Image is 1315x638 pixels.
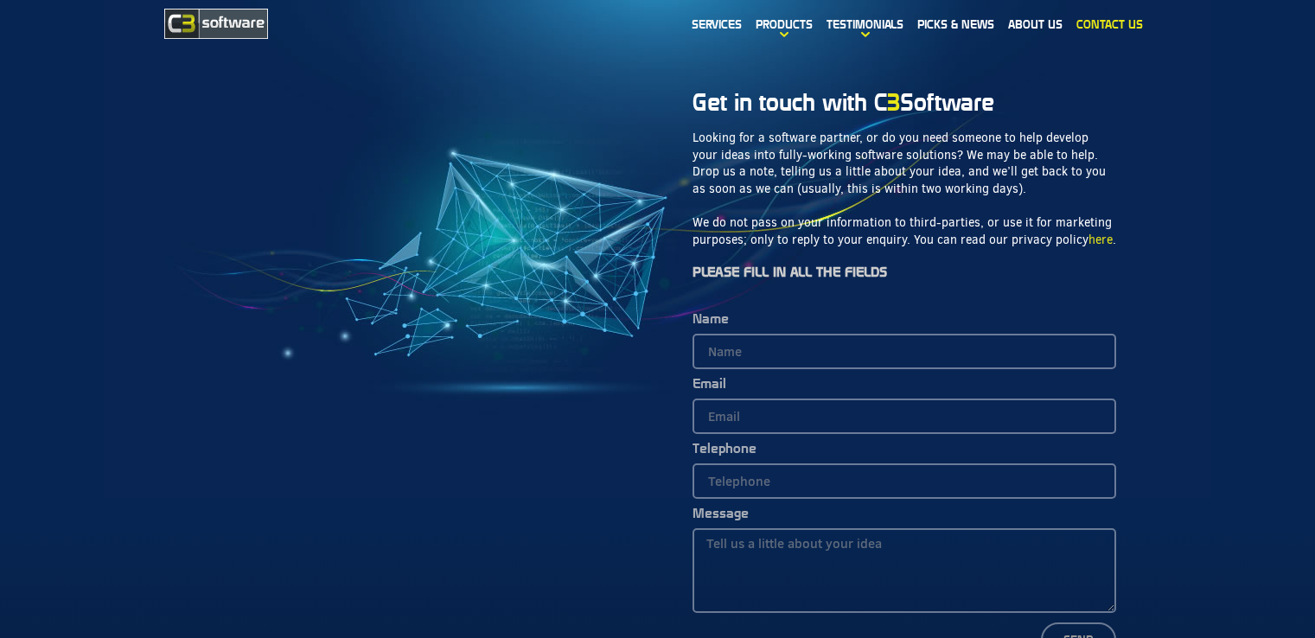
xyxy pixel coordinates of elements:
p: Looking for a software partner, or do you need someone to help develop your ideas into fully-work... [693,130,1116,197]
a: Services [685,4,749,44]
input: Only numbers and phone characters (#, -, *, etc) are accepted. [693,463,1116,499]
a: Contact Us [1069,4,1150,44]
label: Telephone [693,443,756,463]
a: Products [749,4,820,44]
label: Name [693,313,729,334]
img: C3 Software [164,9,268,39]
span: 3 [887,89,900,115]
h3: Get in touch with C Software [693,92,1116,112]
a: Testimonials [820,4,910,44]
a: here [1088,232,1113,248]
label: Email [693,378,726,399]
label: Message [693,507,749,528]
h6: Please fill in all the fields [693,266,1116,278]
a: Picks & News [910,4,1001,44]
a: About us [1001,4,1069,44]
input: Name [693,334,1116,369]
p: We do not pass on your information to third-parties, or use it for marketing purposes; only to re... [693,214,1116,248]
input: Email [693,399,1116,434]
